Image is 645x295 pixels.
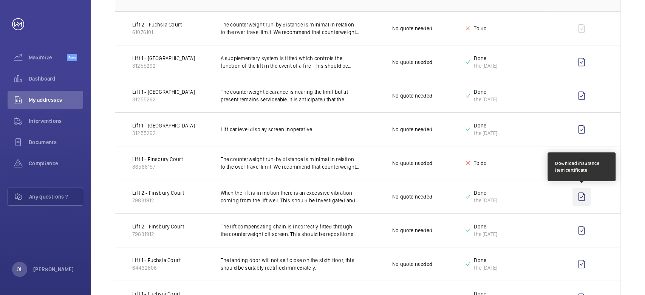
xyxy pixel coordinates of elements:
p: The lift compensating chain is incorrectly fitted through the counterweight pit screen. This shou... [221,223,360,238]
p: 61076101 [132,28,182,36]
p: No quote needed [392,92,432,99]
div: the [DATE] [474,96,497,103]
span: Documents [29,138,83,146]
p: The landing door will not self close on the sixth floor, this should be suitably rectified immedi... [221,256,360,272]
p: Lift 2 - Finsbury Court [132,223,184,230]
p: 86568157 [132,163,183,171]
p: 79831912 [132,230,184,238]
p: Done [474,54,497,62]
div: the [DATE] [474,230,497,238]
div: the [DATE] [474,62,497,70]
p: No quote needed [392,260,432,268]
p: Done [474,223,497,230]
p: 64432606 [132,264,181,272]
p: 31255292 [132,62,195,70]
p: No quote needed [392,126,432,133]
p: Lift car level display screen inoperative [221,126,360,133]
span: Interventions [29,117,83,125]
p: Done [474,88,497,96]
p: The counterweight run-by distance is minimal in relation to the over travel limit. We recommend t... [221,21,360,36]
p: [PERSON_NAME] [33,265,74,273]
span: Compliance [29,160,83,167]
div: the [DATE] [474,129,497,137]
div: the [DATE] [474,264,497,272]
p: No quote needed [392,159,432,167]
p: To do [474,159,487,167]
p: No quote needed [392,227,432,234]
p: No quote needed [392,193,432,200]
span: Dashboard [29,75,83,82]
p: Done [474,256,497,264]
p: Lift 1 - [GEOGRAPHIC_DATA] [132,88,195,96]
p: Lift 1 - Fuchsia Court [132,256,181,264]
p: No quote needed [392,58,432,66]
p: When the lift is in motion there is an excessive vibration coming from the lift well. This should... [221,189,360,204]
p: Lift 1 - [GEOGRAPHIC_DATA] [132,54,195,62]
span: Beta [67,54,77,61]
div: Download insurance item certificate [555,160,608,174]
p: Lift 1 - Finsbury Court [132,155,183,163]
p: The counterweight run-by distance is minimal in relation to the over travel limit. We recommend t... [221,155,360,171]
p: Done [474,122,497,129]
p: Lift 2 - Finsbury Court [132,189,184,197]
span: Any questions ? [29,193,83,200]
span: My addresses [29,96,83,104]
p: To do [474,25,487,32]
p: A supplementary system is fitted which controls the function of the lift in the event of a fire. ... [221,54,360,70]
p: Lift 1 - [GEOGRAPHIC_DATA] [132,122,195,129]
p: 31255292 [132,96,195,103]
p: The counterweight clearance is nearing the limit but at present remains serviceable. It is antici... [221,88,360,103]
p: 79831912 [132,197,184,204]
span: Maximize [29,54,67,61]
p: OL [17,265,23,273]
p: Done [474,189,497,197]
p: 31255292 [132,129,195,137]
p: Lift 2 - Fuchsia Court [132,21,182,28]
div: the [DATE] [474,197,497,204]
p: No quote needed [392,25,432,32]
